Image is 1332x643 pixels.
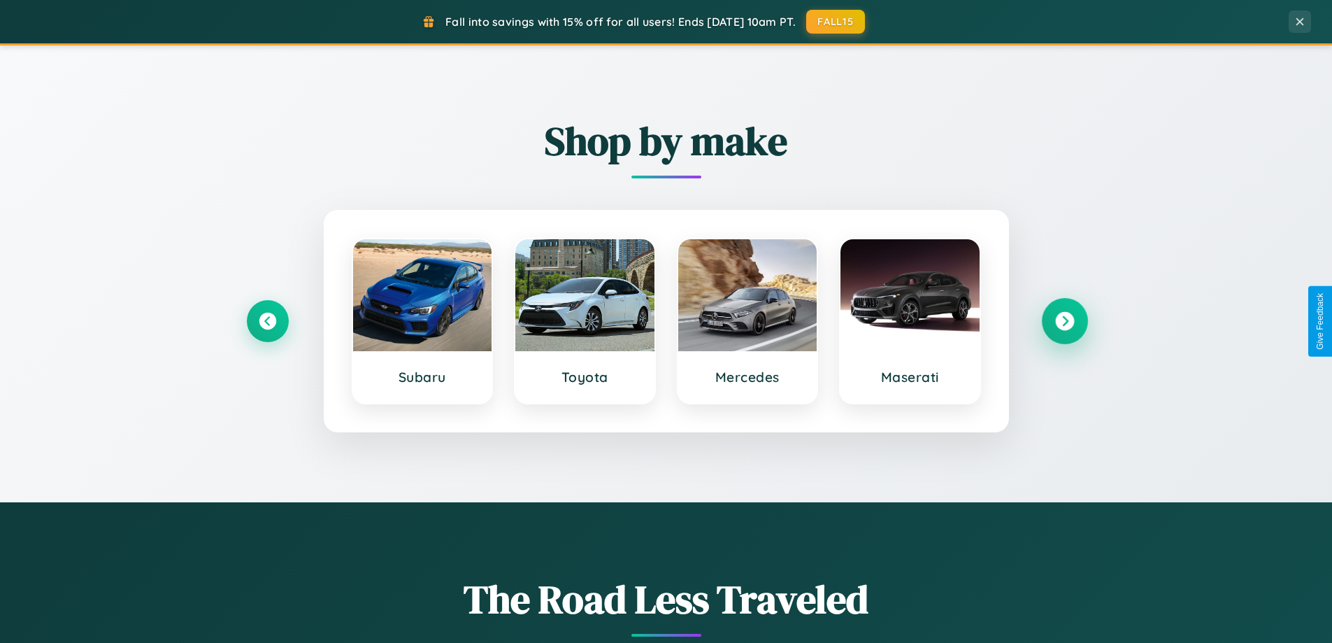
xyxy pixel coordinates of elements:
[806,10,865,34] button: FALL15
[854,369,966,386] h3: Maserati
[1315,293,1325,350] div: Give Feedback
[692,369,803,386] h3: Mercedes
[529,369,640,386] h3: Toyota
[367,369,478,386] h3: Subaru
[445,15,796,29] span: Fall into savings with 15% off for all users! Ends [DATE] 10am PT.
[247,572,1086,626] h1: The Road Less Traveled
[247,114,1086,168] h2: Shop by make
